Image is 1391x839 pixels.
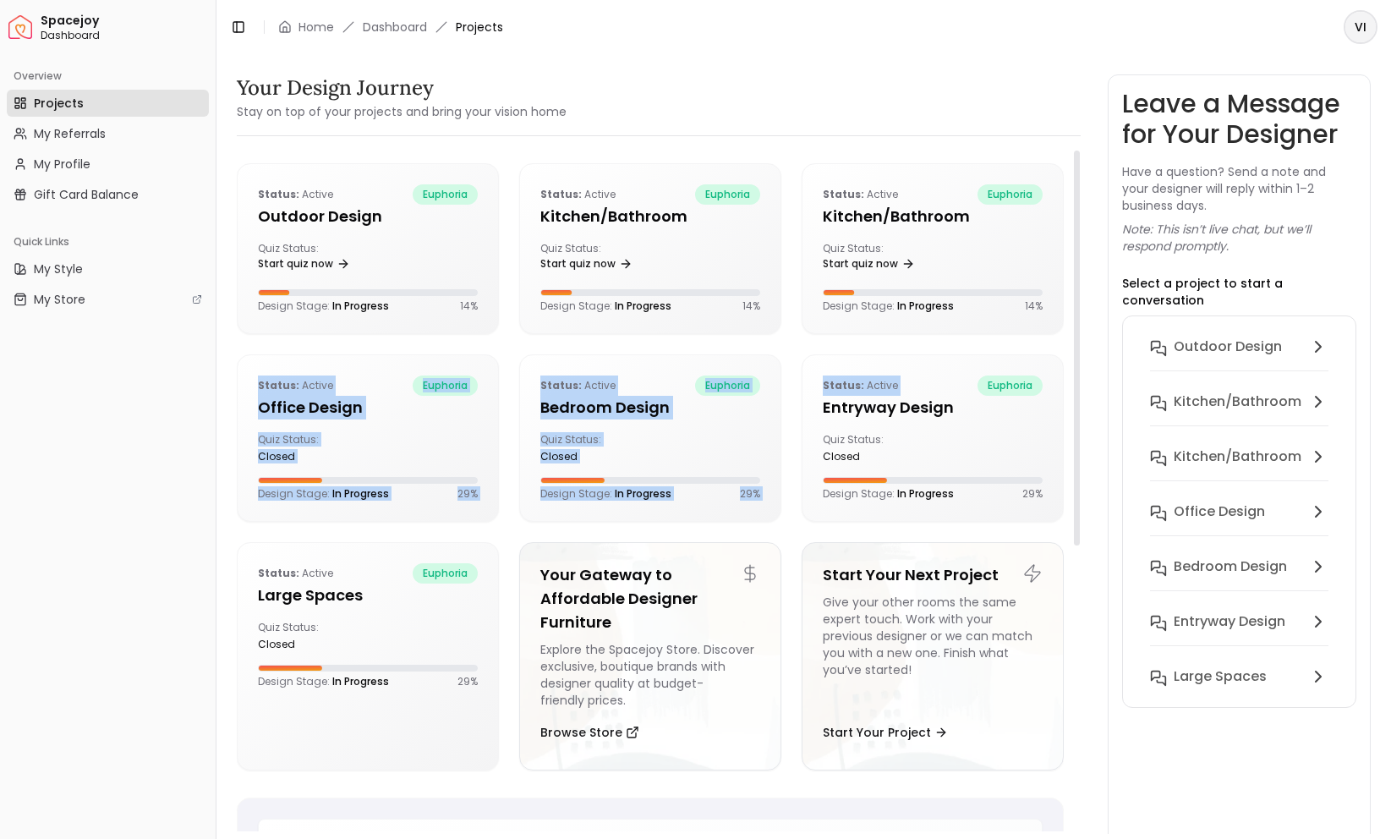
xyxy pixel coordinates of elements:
span: euphoria [978,184,1043,205]
div: Quiz Status: [823,242,926,276]
button: Bedroom design [1136,550,1342,605]
div: Quiz Status: [823,433,926,463]
h6: Outdoor design [1174,337,1282,357]
p: Note: This isn’t live chat, but we’ll respond promptly. [1122,221,1356,255]
a: Dashboard [363,19,427,36]
b: Status: [258,566,299,580]
p: active [258,184,333,205]
p: Design Stage: [540,299,671,313]
span: In Progress [332,299,389,313]
h5: Outdoor design [258,205,478,228]
p: Design Stage: [258,487,389,501]
span: In Progress [897,486,954,501]
b: Status: [258,187,299,201]
h5: Your Gateway to Affordable Designer Furniture [540,563,760,634]
div: closed [258,450,361,463]
div: Quiz Status: [258,621,361,651]
span: My Store [34,291,85,308]
a: Home [298,19,334,36]
p: Design Stage: [258,675,389,688]
button: Browse Store [540,716,639,749]
h6: entryway design [1174,611,1285,632]
div: Quiz Status: [258,433,361,463]
p: active [258,376,333,396]
button: VI [1344,10,1377,44]
h3: Leave a Message for Your Designer [1122,89,1356,150]
button: Large Spaces [1136,660,1342,694]
h3: Your Design Journey [237,74,567,101]
h5: Kitchen/Bathroom [823,205,1043,228]
p: 14 % [1025,299,1043,313]
a: My Referrals [7,120,209,147]
h6: Office design [1174,502,1265,522]
span: VI [1345,12,1376,42]
span: In Progress [332,674,389,688]
button: Start Your Project [823,716,948,749]
a: Gift Card Balance [7,181,209,208]
div: closed [258,638,361,651]
h6: Kitchen/Bathroom [1174,447,1301,467]
span: euphoria [413,184,478,205]
p: 14 % [742,299,760,313]
p: 14 % [460,299,478,313]
b: Status: [823,187,864,201]
a: My Store [7,286,209,313]
div: Quick Links [7,228,209,255]
p: active [540,376,616,396]
p: Design Stage: [823,487,954,501]
h6: Bedroom design [1174,557,1287,577]
span: My Profile [34,156,90,173]
div: Quiz Status: [540,242,643,276]
h5: Start Your Next Project [823,563,1043,587]
h6: Large Spaces [1174,666,1267,687]
p: active [823,376,898,396]
h5: Large Spaces [258,584,478,607]
span: In Progress [615,486,671,501]
p: active [540,184,616,205]
span: euphoria [413,376,478,396]
a: Your Gateway to Affordable Designer FurnitureExplore the Spacejoy Store. Discover exclusive, bout... [519,542,781,770]
p: Design Stage: [823,299,954,313]
span: In Progress [615,299,671,313]
button: Outdoor design [1136,330,1342,385]
button: Kitchen/Bathroom [1136,385,1342,440]
span: My Referrals [34,125,106,142]
p: 29 % [740,487,760,501]
p: Have a question? Send a note and your designer will reply within 1–2 business days. [1122,163,1356,214]
span: euphoria [413,563,478,584]
div: closed [540,450,643,463]
button: Kitchen/Bathroom [1136,440,1342,495]
p: 29 % [457,487,478,501]
h5: Office design [258,396,478,419]
a: Start quiz now [823,252,915,276]
button: entryway design [1136,605,1342,660]
span: Dashboard [41,29,209,42]
p: Select a project to start a conversation [1122,275,1356,309]
span: Projects [34,95,84,112]
div: closed [823,450,926,463]
div: Quiz Status: [540,433,643,463]
a: Projects [7,90,209,117]
div: Explore the Spacejoy Store. Discover exclusive, boutique brands with designer quality at budget-f... [540,641,760,709]
small: Stay on top of your projects and bring your vision home [237,103,567,120]
span: Projects [456,19,503,36]
a: Start quiz now [258,252,350,276]
button: Office design [1136,495,1342,550]
p: 29 % [457,675,478,688]
p: 29 % [1022,487,1043,501]
img: Spacejoy Logo [8,15,32,39]
div: Quiz Status: [258,242,361,276]
div: Overview [7,63,209,90]
h5: entryway design [823,396,1043,419]
span: euphoria [695,376,760,396]
span: Gift Card Balance [34,186,139,203]
span: euphoria [978,376,1043,396]
nav: breadcrumb [278,19,503,36]
p: active [823,184,898,205]
a: My Profile [7,151,209,178]
a: Start quiz now [540,252,633,276]
p: active [258,563,333,584]
a: My Style [7,255,209,282]
a: Start Your Next ProjectGive your other rooms the same expert touch. Work with your previous desig... [802,542,1064,770]
span: In Progress [897,299,954,313]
